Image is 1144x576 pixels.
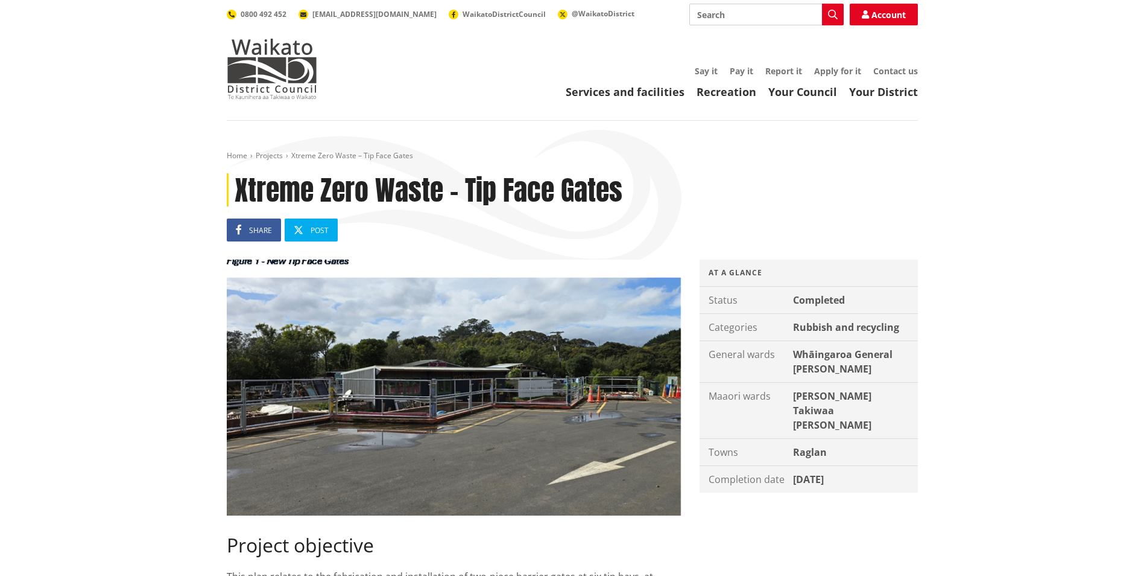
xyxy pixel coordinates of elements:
span: Share [249,225,272,235]
div: Categories [700,314,790,341]
a: Recreation [697,85,756,99]
a: Your Council [768,85,837,99]
div: Status [700,287,790,313]
a: Share [227,219,281,242]
span: [EMAIL_ADDRESS][DOMAIN_NAME] [312,9,437,19]
a: @WaikatoDistrict [558,8,634,19]
a: Home [227,150,247,161]
a: Contact us [873,65,918,77]
a: Say it [695,65,718,77]
div: Raglan [790,439,918,466]
a: Services and facilities [566,85,684,99]
div: General wards [700,341,790,382]
a: Projects [256,150,283,161]
div: [DATE] [790,466,918,493]
div: Maaori wards [700,383,790,438]
h2: Project objective [227,534,681,557]
div: Completion date [700,466,790,493]
h1: Xtreme Zero Waste – Tip Face Gates [227,173,918,206]
a: Apply for it [814,65,861,77]
div: Completed [790,287,918,313]
div: Rubbish and recycling [790,314,918,341]
span: @WaikatoDistrict [572,8,634,19]
a: 0800 492 452 [227,9,286,19]
div: Whāingaroa General [PERSON_NAME] [790,341,918,382]
span: 0800 492 452 [241,9,286,19]
img: Waikato District Council - Te Kaunihera aa Takiwaa o Waikato [227,39,317,99]
a: WaikatoDistrictCouncil [449,9,546,19]
img: PR 24130 Raglan resource recovery center tip face gates [227,260,681,516]
a: Post [285,219,338,242]
div: At a glance [700,260,918,287]
nav: breadcrumb [227,151,918,161]
a: Account [850,4,918,25]
span: Xtreme Zero Waste – Tip Face Gates [291,150,413,161]
span: Post [311,225,329,235]
span: WaikatoDistrictCouncil [463,9,546,19]
a: Pay it [730,65,753,77]
div: Towns [700,439,790,466]
a: Report it [765,65,802,77]
a: Your District [849,85,918,99]
div: [PERSON_NAME] Takiwaa [PERSON_NAME] [790,383,918,438]
input: Search input [689,4,844,25]
a: [EMAIL_ADDRESS][DOMAIN_NAME] [299,9,437,19]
